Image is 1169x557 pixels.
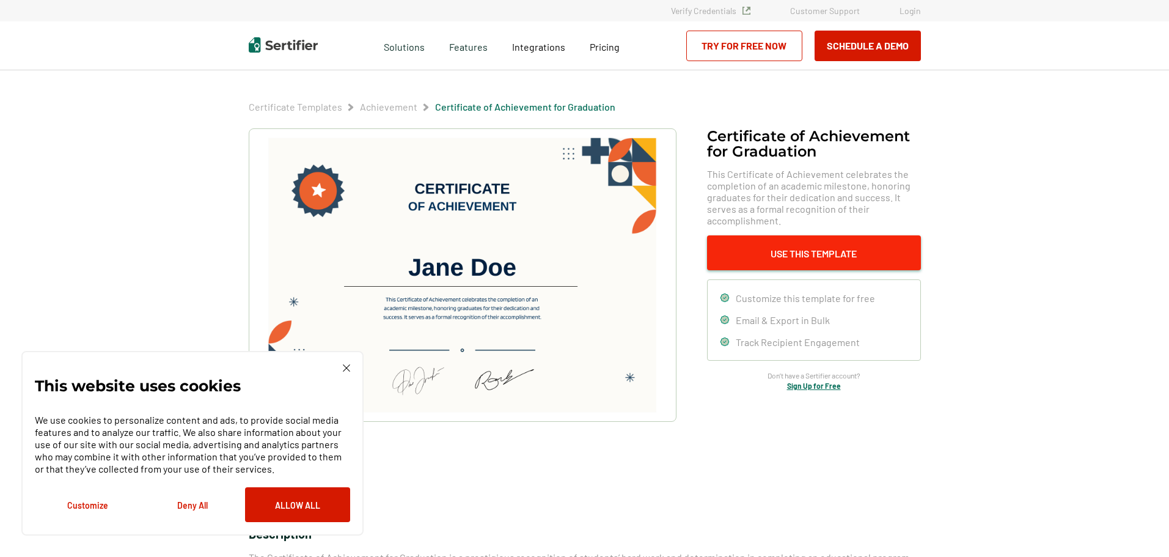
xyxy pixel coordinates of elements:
[268,138,656,413] img: Certificate of Achievement for Graduation
[707,128,921,159] h1: Certificate of Achievement for Graduation
[449,38,488,53] span: Features
[590,38,620,53] a: Pricing
[815,31,921,61] button: Schedule a Demo
[707,168,921,226] span: This Certificate of Achievement celebrates the completion of an academic milestone, honoring grad...
[707,235,921,270] button: Use This Template
[140,487,245,522] button: Deny All
[249,101,342,113] a: Certificate Templates
[736,292,875,304] span: Customize this template for free
[249,101,615,113] div: Breadcrumb
[671,6,750,16] a: Verify Credentials
[360,101,417,113] a: Achievement
[900,6,921,16] a: Login
[686,31,802,61] a: Try for Free Now
[787,382,841,390] a: Sign Up for Free
[768,370,860,382] span: Don’t have a Sertifier account?
[736,336,860,348] span: Track Recipient Engagement
[435,101,615,113] a: Certificate of Achievement for Graduation
[790,6,860,16] a: Customer Support
[512,38,565,53] a: Integrations
[35,414,350,475] p: We use cookies to personalize content and ads, to provide social media features and to analyze ou...
[742,7,750,15] img: Verified
[35,487,140,522] button: Customize
[245,487,350,522] button: Allow All
[35,380,241,392] p: This website uses cookies
[249,101,342,113] span: Certificate Templates
[343,364,350,372] img: Cookie Popup Close
[249,37,318,53] img: Sertifier | Digital Credentialing Platform
[384,38,425,53] span: Solutions
[512,41,565,53] span: Integrations
[360,101,417,113] span: Achievement
[435,101,615,113] span: Certificate of Achievement for Graduation
[736,314,830,326] span: Email & Export in Bulk
[1108,498,1169,557] iframe: Chat Widget
[590,41,620,53] span: Pricing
